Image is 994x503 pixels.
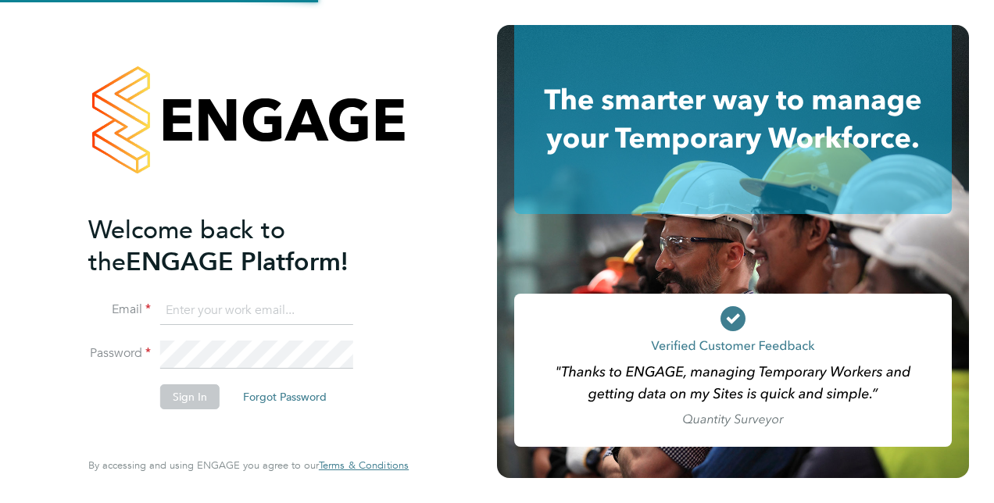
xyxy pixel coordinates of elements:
[231,384,339,409] button: Forgot Password
[160,297,353,325] input: Enter your work email...
[160,384,220,409] button: Sign In
[88,215,285,277] span: Welcome back to the
[319,459,409,472] a: Terms & Conditions
[88,301,151,318] label: Email
[88,214,393,278] h2: ENGAGE Platform!
[88,345,151,362] label: Password
[88,458,409,472] span: By accessing and using ENGAGE you agree to our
